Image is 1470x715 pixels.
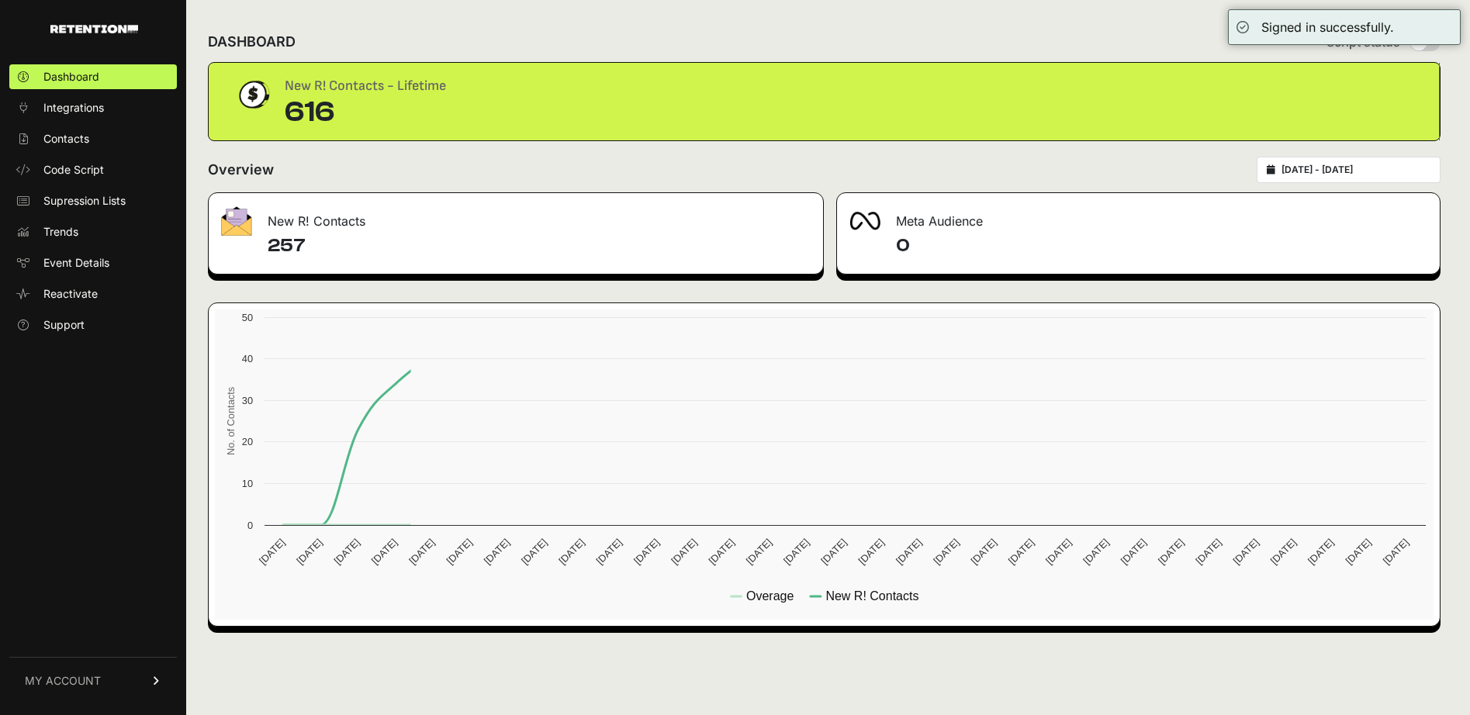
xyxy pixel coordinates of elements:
[631,537,662,567] text: [DATE]
[9,313,177,337] a: Support
[257,537,287,567] text: [DATE]
[9,95,177,120] a: Integrations
[43,162,104,178] span: Code Script
[406,537,437,567] text: [DATE]
[444,537,474,567] text: [DATE]
[894,537,924,567] text: [DATE]
[221,206,252,236] img: fa-envelope-19ae18322b30453b285274b1b8af3d052b27d846a4fbe8435d1a52b978f639a2.png
[1119,537,1149,567] text: [DATE]
[1268,537,1299,567] text: [DATE]
[1043,537,1074,567] text: [DATE]
[482,537,512,567] text: [DATE]
[849,212,880,230] img: fa-meta-2f981b61bb99beabf952f7030308934f19ce035c18b003e963880cc3fabeebb7.png
[744,537,774,567] text: [DATE]
[242,353,253,364] text: 40
[247,520,253,531] text: 0
[9,188,177,213] a: Supression Lists
[1156,537,1186,567] text: [DATE]
[9,282,177,306] a: Reactivate
[969,537,999,567] text: [DATE]
[242,478,253,489] text: 10
[268,233,811,258] h4: 257
[225,387,237,455] text: No. of Contacts
[1193,537,1223,567] text: [DATE]
[208,31,296,53] h2: DASHBOARD
[781,537,811,567] text: [DATE]
[1231,537,1261,567] text: [DATE]
[1006,537,1036,567] text: [DATE]
[818,537,849,567] text: [DATE]
[43,317,85,333] span: Support
[706,537,736,567] text: [DATE]
[332,537,362,567] text: [DATE]
[9,157,177,182] a: Code Script
[896,233,1428,258] h4: 0
[1261,18,1394,36] div: Signed in successfully.
[1343,537,1373,567] text: [DATE]
[43,100,104,116] span: Integrations
[50,25,138,33] img: Retention.com
[1081,537,1111,567] text: [DATE]
[746,589,794,603] text: Overage
[856,537,887,567] text: [DATE]
[43,131,89,147] span: Contacts
[209,193,823,240] div: New R! Contacts
[1306,537,1336,567] text: [DATE]
[233,75,272,114] img: dollar-coin-05c43ed7efb7bc0c12610022525b4bbbb207c7efeef5aecc26f025e68dcafac9.png
[43,286,98,302] span: Reactivate
[285,75,446,97] div: New R! Contacts - Lifetime
[242,312,253,323] text: 50
[43,69,99,85] span: Dashboard
[1381,537,1411,567] text: [DATE]
[9,219,177,244] a: Trends
[519,537,549,567] text: [DATE]
[43,193,126,209] span: Supression Lists
[837,193,1441,240] div: Meta Audience
[25,673,101,689] span: MY ACCOUNT
[285,97,446,128] div: 616
[43,255,109,271] span: Event Details
[242,436,253,447] text: 20
[242,395,253,406] text: 30
[9,126,177,151] a: Contacts
[43,224,78,240] span: Trends
[825,589,918,603] text: New R! Contacts
[294,537,324,567] text: [DATE]
[931,537,961,567] text: [DATE]
[369,537,399,567] text: [DATE]
[594,537,624,567] text: [DATE]
[208,159,274,181] h2: Overview
[669,537,699,567] text: [DATE]
[9,250,177,275] a: Event Details
[9,657,177,704] a: MY ACCOUNT
[9,64,177,89] a: Dashboard
[556,537,586,567] text: [DATE]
